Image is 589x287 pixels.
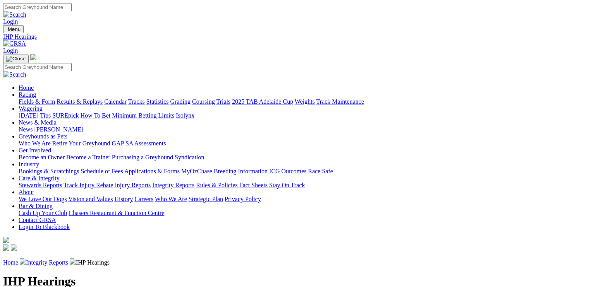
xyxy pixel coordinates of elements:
[19,168,586,175] div: Industry
[112,112,174,119] a: Minimum Betting Limits
[19,98,55,105] a: Fields & Form
[52,112,79,119] a: SUREpick
[19,154,586,161] div: Get Involved
[57,98,103,105] a: Results & Replays
[3,259,18,266] a: Home
[19,182,586,189] div: Care & Integrity
[19,196,67,202] a: We Love Our Dogs
[19,154,65,161] a: Become an Owner
[19,98,586,105] div: Racing
[112,154,173,161] a: Purchasing a Greyhound
[308,168,333,174] a: Race Safe
[225,196,261,202] a: Privacy Policy
[155,196,187,202] a: Who We Are
[26,259,68,266] a: Integrity Reports
[114,196,133,202] a: History
[19,210,67,216] a: Cash Up Your Club
[3,63,72,71] input: Search
[189,196,223,202] a: Strategic Plan
[19,91,36,98] a: Racing
[19,196,586,203] div: About
[19,182,62,188] a: Stewards Reports
[112,140,166,147] a: GAP SA Assessments
[269,168,306,174] a: ICG Outcomes
[146,98,169,105] a: Statistics
[19,224,70,230] a: Login To Blackbook
[19,140,51,147] a: Who We Are
[214,168,268,174] a: Breeding Information
[3,237,9,243] img: logo-grsa-white.png
[170,98,191,105] a: Grading
[20,258,26,265] img: chevron-right.svg
[128,98,145,105] a: Tracks
[192,98,215,105] a: Coursing
[64,182,113,188] a: Track Injury Rebate
[181,168,212,174] a: MyOzChase
[19,203,53,209] a: Bar & Dining
[19,175,60,181] a: Care & Integrity
[52,140,110,147] a: Retire Your Greyhound
[19,112,51,119] a: [DATE] Tips
[3,71,26,78] img: Search
[19,168,79,174] a: Bookings & Scratchings
[3,11,26,18] img: Search
[19,140,586,147] div: Greyhounds as Pets
[19,126,33,133] a: News
[70,258,76,265] img: chevron-right.svg
[34,126,83,133] a: [PERSON_NAME]
[3,40,26,47] img: GRSA
[104,98,127,105] a: Calendar
[3,18,18,25] a: Login
[8,26,21,32] span: Menu
[134,196,153,202] a: Careers
[176,112,194,119] a: Isolynx
[239,182,268,188] a: Fact Sheets
[19,217,56,223] a: Contact GRSA
[19,189,34,195] a: About
[6,56,26,62] img: Close
[19,210,586,217] div: Bar & Dining
[3,47,18,54] a: Login
[19,119,57,126] a: News & Media
[3,33,586,40] a: IHP Hearings
[11,244,17,251] img: twitter.svg
[66,154,110,161] a: Become a Trainer
[19,112,586,119] div: Wagering
[175,154,204,161] a: Syndication
[124,168,180,174] a: Applications & Forms
[19,161,39,167] a: Industry
[19,133,67,140] a: Greyhounds as Pets
[3,258,586,266] p: IHP Hearings
[69,210,164,216] a: Chasers Restaurant & Function Centre
[3,55,29,63] button: Toggle navigation
[196,182,238,188] a: Rules & Policies
[19,84,34,91] a: Home
[19,147,51,154] a: Get Involved
[3,3,72,11] input: Search
[295,98,315,105] a: Weights
[232,98,293,105] a: 2025 TAB Adelaide Cup
[81,168,123,174] a: Schedule of Fees
[152,182,194,188] a: Integrity Reports
[30,54,36,60] img: logo-grsa-white.png
[216,98,230,105] a: Trials
[115,182,151,188] a: Injury Reports
[316,98,364,105] a: Track Maintenance
[68,196,113,202] a: Vision and Values
[269,182,305,188] a: Stay On Track
[19,126,586,133] div: News & Media
[3,25,24,33] button: Toggle navigation
[81,112,111,119] a: How To Bet
[3,244,9,251] img: facebook.svg
[19,105,43,112] a: Wagering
